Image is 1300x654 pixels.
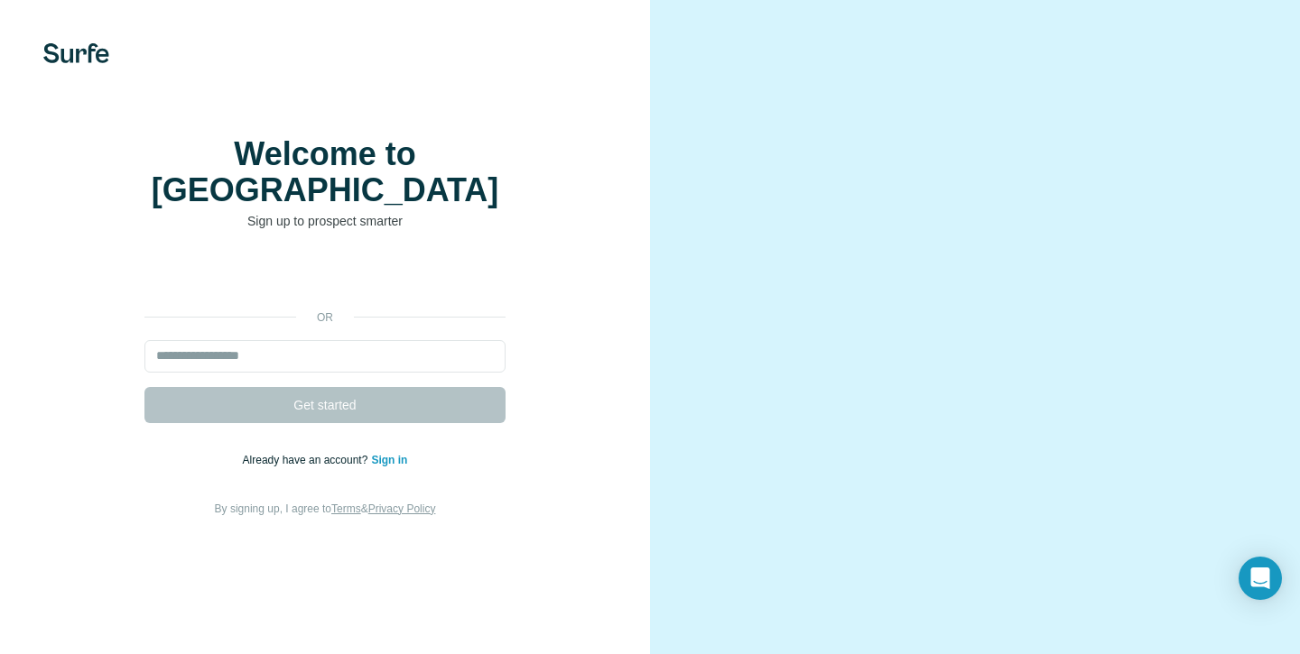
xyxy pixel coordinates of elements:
p: Sign up to prospect smarter [144,212,506,230]
a: Terms [331,502,361,515]
iframe: Bouton "Se connecter avec Google" [135,257,515,297]
h1: Welcome to [GEOGRAPHIC_DATA] [144,136,506,208]
a: Sign in [371,454,407,466]
p: or [296,309,354,326]
div: Open Intercom Messenger [1239,557,1282,600]
span: By signing up, I agree to & [215,502,436,515]
img: Surfe's logo [43,43,109,63]
a: Privacy Policy [368,502,436,515]
span: Already have an account? [243,454,372,466]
